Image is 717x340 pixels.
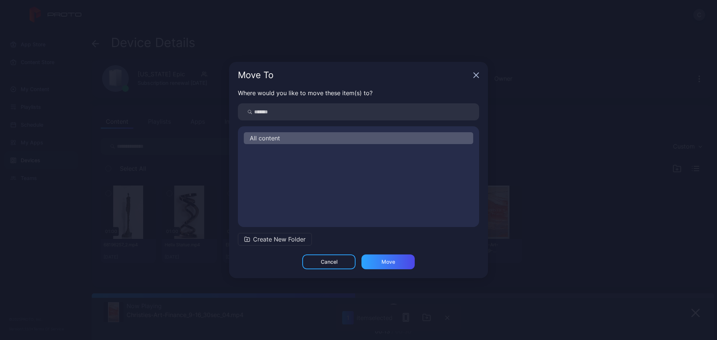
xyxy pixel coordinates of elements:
div: Cancel [321,259,337,265]
div: Move To [238,71,470,80]
div: Move [381,259,395,265]
p: Where would you like to move these item(s) to? [238,89,479,97]
button: Move [361,254,415,269]
button: Cancel [302,254,356,269]
span: Create New Folder [253,235,306,244]
span: All content [250,134,280,143]
button: Create New Folder [238,233,312,246]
